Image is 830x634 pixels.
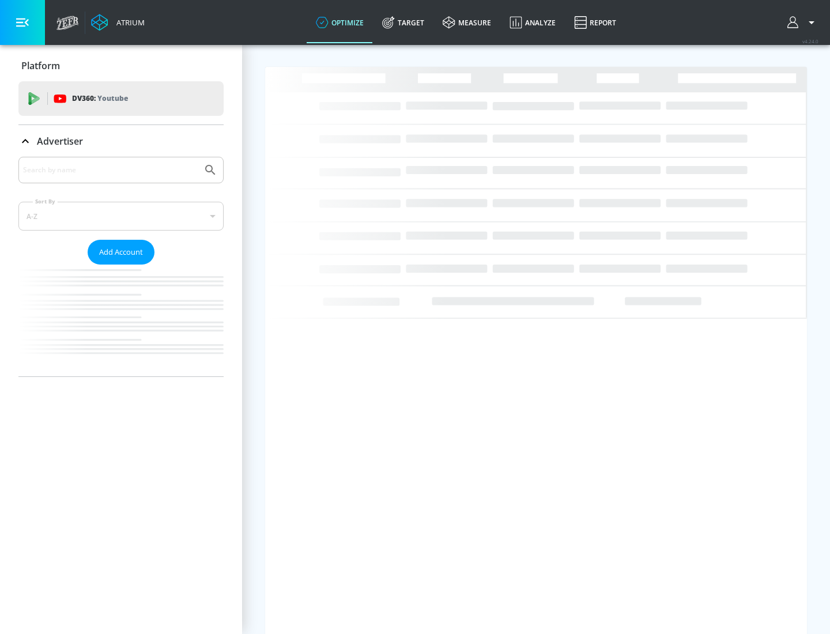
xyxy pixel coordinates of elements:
[72,92,128,105] p: DV360:
[88,240,154,265] button: Add Account
[565,2,625,43] a: Report
[433,2,500,43] a: measure
[99,246,143,259] span: Add Account
[112,17,145,28] div: Atrium
[21,59,60,72] p: Platform
[97,92,128,104] p: Youtube
[18,265,224,376] nav: list of Advertiser
[18,81,224,116] div: DV360: Youtube
[18,202,224,231] div: A-Z
[18,50,224,82] div: Platform
[373,2,433,43] a: Target
[23,163,198,178] input: Search by name
[18,157,224,376] div: Advertiser
[91,14,145,31] a: Atrium
[33,198,58,205] label: Sort By
[18,125,224,157] div: Advertiser
[500,2,565,43] a: Analyze
[307,2,373,43] a: optimize
[802,38,818,44] span: v 4.24.0
[37,135,83,148] p: Advertiser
